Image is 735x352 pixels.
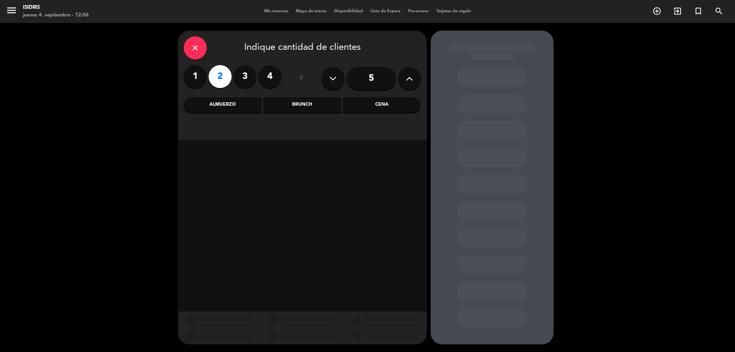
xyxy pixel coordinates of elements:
[6,5,17,19] button: menu
[330,9,367,13] span: Disponibilidad
[23,11,89,19] div: jueves 4. septiembre - 12:06
[191,43,200,52] i: close
[184,65,207,88] label: 1
[234,65,256,88] label: 3
[343,97,421,113] div: Cena
[694,7,703,16] i: turned_in_not
[184,36,421,59] div: Indique cantidad de clientes
[260,9,292,13] span: Mis reservas
[404,9,433,13] span: Pre-acceso
[184,97,261,113] div: Almuerzo
[209,65,232,88] label: 2
[263,97,341,113] div: Brunch
[367,9,404,13] span: Lista de Espera
[673,7,682,16] i: exit_to_app
[652,7,661,16] i: add_circle_outline
[714,7,724,16] i: search
[433,9,475,13] span: Tarjetas de regalo
[23,4,89,11] div: isidris
[292,9,330,13] span: Mapa de mesas
[258,65,281,88] label: 4
[289,65,314,92] div: ó
[6,5,17,16] i: menu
